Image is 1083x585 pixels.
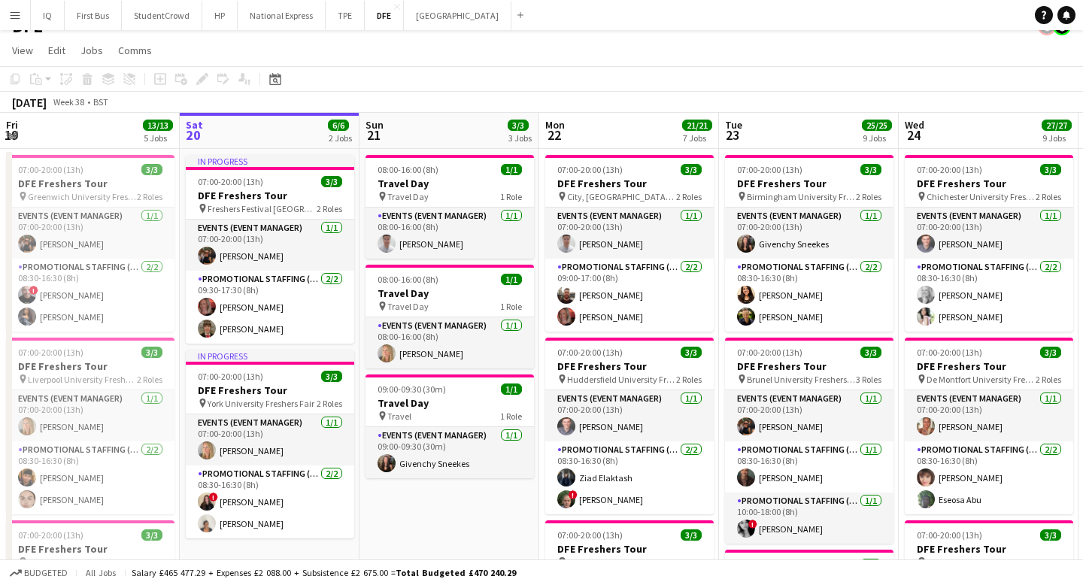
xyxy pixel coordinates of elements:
span: Birmingham University Freshers Fair [747,191,856,202]
span: 07:00-20:00 (13h) [18,164,83,175]
div: BST [93,96,108,108]
span: 21/21 [682,120,712,131]
span: ! [209,493,218,502]
app-job-card: In progress07:00-20:00 (13h)3/3DFE Freshers Tour York University Freshers Fair2 RolesEvents (Even... [186,350,354,538]
span: 1/1 [501,383,522,395]
app-card-role: Events (Event Manager)1/108:00-16:00 (8h)[PERSON_NAME] [366,208,534,259]
span: View [12,44,33,57]
span: Keele University Freshers Fair [567,556,676,568]
h3: DFE Freshers Tour [6,177,174,190]
span: ! [748,520,757,529]
a: View [6,41,39,60]
span: Liverpool University Freshers Fair [28,374,137,385]
button: National Express [238,1,326,30]
app-card-role: Promotional Staffing (Brand Ambassadors)2/208:30-16:30 (8h)[PERSON_NAME][PERSON_NAME] [725,259,893,332]
h3: DFE Freshers Tour [905,542,1073,556]
span: 3/3 [1040,164,1061,175]
div: Salary £465 477.29 + Expenses £2 088.00 + Subsistence £2 675.00 = [132,567,516,578]
span: Travel [387,411,411,422]
span: 3/3 [681,347,702,358]
span: 19 [4,126,18,144]
span: 1/1 [501,274,522,285]
app-card-role: Events (Event Manager)1/107:00-20:00 (13h)[PERSON_NAME] [186,220,354,271]
app-job-card: In progress07:00-20:00 (13h)3/3DFE Freshers Tour Freshers Festival [GEOGRAPHIC_DATA]2 RolesEvents... [186,155,354,344]
div: 07:00-20:00 (13h)3/3DFE Freshers Tour De Montfort University Freshers Fair2 RolesEvents (Event Ma... [905,338,1073,514]
span: 2 Roles [676,374,702,385]
app-card-role: Promotional Staffing (Brand Ambassadors)2/208:30-16:30 (8h)[PERSON_NAME][PERSON_NAME] [6,441,174,514]
span: Sun [366,118,384,132]
span: 1 Role [500,411,522,422]
span: 6/6 [328,120,349,131]
span: Wed [905,118,924,132]
h3: DFE Freshers Tour [186,189,354,202]
span: Budgeted [24,568,68,578]
span: 22 [543,126,565,144]
app-card-role: Promotional Staffing (Brand Ambassadors)1/110:00-18:00 (8h)![PERSON_NAME] [725,493,893,544]
span: 09:00-09:30 (30m) [378,383,446,395]
app-job-card: 07:00-20:00 (13h)3/3DFE Freshers Tour Liverpool University Freshers Fair2 RolesEvents (Event Mana... [6,338,174,514]
span: 3/3 [1040,347,1061,358]
h3: Travel Day [366,177,534,190]
span: 07:00-20:00 (13h) [557,164,623,175]
div: 9 Jobs [863,132,891,144]
div: 07:00-20:00 (13h)3/3DFE Freshers Tour Birmingham University Freshers Fair2 RolesEvents (Event Man... [725,155,893,332]
span: 2 Roles [317,203,342,214]
h3: Travel Day [366,396,534,410]
app-job-card: 08:00-16:00 (8h)1/1Travel Day Travel Day1 RoleEvents (Event Manager)1/108:00-16:00 (8h)[PERSON_NAME] [366,155,534,259]
h3: DFE Freshers Tour [545,542,714,556]
span: Greenwich University Freshers Fair [28,191,137,202]
div: In progress [186,350,354,362]
h3: DFE Freshers Tour [905,177,1073,190]
span: 21 [363,126,384,144]
app-card-role: Events (Event Manager)1/107:00-20:00 (13h)[PERSON_NAME] [6,208,174,259]
app-card-role: Events (Event Manager)1/107:00-20:00 (13h)[PERSON_NAME] [545,208,714,259]
app-card-role: Promotional Staffing (Brand Ambassadors)2/208:30-16:30 (8h)Ziad Elaktash![PERSON_NAME] [545,441,714,514]
span: 07:00-20:00 (13h) [917,529,982,541]
h3: DFE Freshers Tour [545,359,714,373]
app-job-card: 08:00-16:00 (8h)1/1Travel Day Travel Day1 RoleEvents (Event Manager)1/108:00-16:00 (8h)[PERSON_NAME] [366,265,534,368]
button: [GEOGRAPHIC_DATA] [404,1,511,30]
h3: DFE Freshers Tour [545,177,714,190]
span: 3/3 [681,164,702,175]
span: Brunel University Freshers Fair [747,374,856,385]
h3: DFE Freshers Tour [905,359,1073,373]
span: Week 38 [50,96,87,108]
div: 5 Jobs [144,132,172,144]
h3: DFE Freshers Tour [6,542,174,556]
span: 2 Roles [1036,556,1061,568]
app-card-role: Events (Event Manager)1/107:00-20:00 (13h)[PERSON_NAME] [725,390,893,441]
div: 9 Jobs [1042,132,1071,144]
span: 1 Role [500,301,522,312]
span: ! [29,286,38,295]
app-card-role: Promotional Staffing (Brand Ambassadors)2/208:30-16:30 (8h)![PERSON_NAME][PERSON_NAME] [6,259,174,332]
span: Huddersfield University Freshers Fair [567,374,676,385]
span: 08:00-16:00 (8h) [378,274,438,285]
span: 3/3 [1040,529,1061,541]
div: In progress [186,155,354,167]
span: 07:00-20:00 (13h) [737,164,802,175]
span: 1 Role [500,191,522,202]
span: All jobs [83,567,119,578]
span: Oxford Brookes University Freshers Fair [28,556,137,568]
span: 07:00-20:00 (13h) [18,529,83,541]
button: HP [202,1,238,30]
span: ! [569,490,578,499]
button: StudentCrowd [122,1,202,30]
span: 2 Roles [137,374,162,385]
span: 07:00-20:00 (13h) [557,529,623,541]
h3: DFE Freshers Tour [725,359,893,373]
button: First Bus [65,1,122,30]
app-job-card: 09:00-09:30 (30m)1/1Travel Day Travel1 RoleEvents (Event Manager)1/109:00-09:30 (30m)Givenchy Sne... [366,374,534,478]
app-job-card: 07:00-20:00 (13h)3/3DFE Freshers Tour Chichester University Freshers Fair2 RolesEvents (Event Man... [905,155,1073,332]
button: IQ [31,1,65,30]
app-job-card: 07:00-20:00 (13h)3/3DFE Freshers Tour Brunel University Freshers Fair3 RolesEvents (Event Manager... [725,338,893,544]
span: 2 Roles [137,191,162,202]
span: 3/3 [508,120,529,131]
button: Budgeted [8,565,70,581]
span: 27/27 [1042,120,1072,131]
span: 2 Roles [1036,374,1061,385]
span: 3/3 [141,347,162,358]
span: 07:00-20:00 (13h) [917,347,982,358]
div: 07:00-20:00 (13h)3/3DFE Freshers Tour Greenwich University Freshers Fair2 RolesEvents (Event Mana... [6,155,174,332]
